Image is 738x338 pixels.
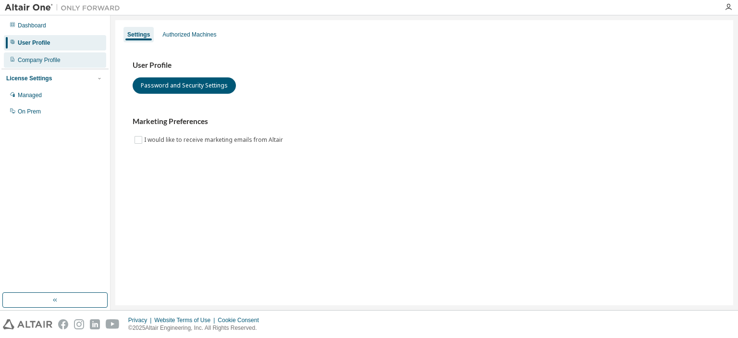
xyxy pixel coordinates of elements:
[106,319,120,329] img: youtube.svg
[128,324,265,332] p: © 2025 Altair Engineering, Inc. All Rights Reserved.
[128,316,154,324] div: Privacy
[218,316,264,324] div: Cookie Consent
[18,91,42,99] div: Managed
[133,77,236,94] button: Password and Security Settings
[58,319,68,329] img: facebook.svg
[18,108,41,115] div: On Prem
[5,3,125,13] img: Altair One
[133,117,716,126] h3: Marketing Preferences
[18,39,50,47] div: User Profile
[3,319,52,329] img: altair_logo.svg
[18,22,46,29] div: Dashboard
[74,319,84,329] img: instagram.svg
[90,319,100,329] img: linkedin.svg
[18,56,61,64] div: Company Profile
[133,61,716,70] h3: User Profile
[127,31,150,38] div: Settings
[154,316,218,324] div: Website Terms of Use
[144,134,285,146] label: I would like to receive marketing emails from Altair
[6,75,52,82] div: License Settings
[162,31,216,38] div: Authorized Machines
